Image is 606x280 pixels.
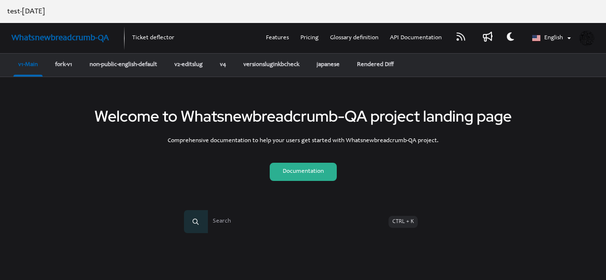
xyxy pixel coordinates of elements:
[90,62,157,68] span: non-public-english-default
[55,62,72,68] span: fork-v1
[183,210,423,234] button: SearchCTRL + K
[11,34,109,43] span: Whatsnewbreadcrumb-QA
[11,129,595,153] div: Comprehensive documentation to help your users get started with Whatsnewbreadcrumb-QA project.
[243,62,299,68] span: versionsluginkbcheck
[174,62,203,68] span: v2-editslug
[184,210,389,233] span: Search
[18,62,38,68] span: v1-Main
[330,35,378,41] span: Glossary definition
[7,6,599,17] p: test-[DATE]
[220,62,226,68] span: v4
[11,103,595,129] h1: Welcome to Whatsnewbreadcrumb-QA project landing page
[389,216,418,228] span: CTRL + K
[317,62,340,68] span: japanese
[390,35,442,41] span: API Documentation
[503,31,518,46] button: Theme options
[453,31,469,46] a: RSS feed
[357,62,394,68] span: Rendered Diff
[132,35,174,41] span: Ticket deflector
[526,31,575,46] button: English
[266,35,289,41] span: Features
[579,31,595,46] img: shreegayathri.govindarajan@kovai.co
[480,31,495,46] a: Whats new
[300,35,319,41] span: Pricing
[11,32,109,45] a: Project logo
[270,163,337,181] a: Documentation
